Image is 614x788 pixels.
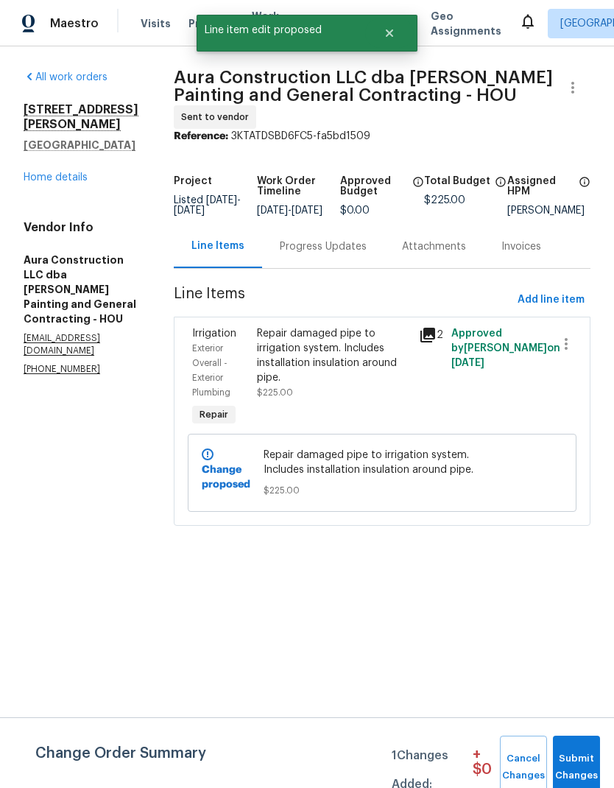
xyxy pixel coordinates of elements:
[419,326,442,344] div: 2
[24,253,138,326] h5: Aura Construction LLC dba [PERSON_NAME] Painting and General Contracting - HOU
[202,465,250,490] b: Change proposed
[424,195,465,205] span: $225.00
[174,195,241,216] span: -
[24,72,107,82] a: All work orders
[174,205,205,216] span: [DATE]
[24,172,88,183] a: Home details
[141,16,171,31] span: Visits
[257,205,288,216] span: [DATE]
[280,239,367,254] div: Progress Updates
[264,483,501,498] span: $225.00
[424,176,490,186] h5: Total Budget
[451,358,484,368] span: [DATE]
[518,291,585,309] span: Add line item
[174,195,241,216] span: Listed
[257,326,410,385] div: Repair damaged pipe to irrigation system. Includes installation insulation around pipe.
[292,205,322,216] span: [DATE]
[412,176,424,205] span: The total cost of line items that have been approved by both Opendoor and the Trade Partner. This...
[495,176,507,195] span: The total cost of line items that have been proposed by Opendoor. This sum includes line items th...
[174,286,512,314] span: Line Items
[431,9,501,38] span: Geo Assignments
[192,344,230,397] span: Exterior Overall - Exterior Plumbing
[340,176,407,197] h5: Approved Budget
[257,388,293,397] span: $225.00
[191,239,244,253] div: Line Items
[252,9,289,38] span: Work Orders
[181,110,255,124] span: Sent to vendor
[402,239,466,254] div: Attachments
[174,68,553,104] span: Aura Construction LLC dba [PERSON_NAME] Painting and General Contracting - HOU
[50,16,99,31] span: Maestro
[24,220,138,235] h4: Vendor Info
[264,448,501,477] span: Repair damaged pipe to irrigation system. Includes installation insulation around pipe.
[192,328,236,339] span: Irrigation
[340,205,370,216] span: $0.00
[174,131,228,141] b: Reference:
[507,205,590,216] div: [PERSON_NAME]
[512,286,590,314] button: Add line item
[194,407,234,422] span: Repair
[257,176,340,197] h5: Work Order Timeline
[365,18,414,48] button: Close
[188,16,234,31] span: Projects
[507,176,574,197] h5: Assigned HPM
[451,328,560,368] span: Approved by [PERSON_NAME] on
[579,176,590,205] span: The hpm assigned to this work order.
[206,195,237,205] span: [DATE]
[197,15,365,46] span: Line item edit proposed
[174,129,590,144] div: 3KTATDSBD6FC5-fa5bd1509
[501,239,541,254] div: Invoices
[257,205,322,216] span: -
[174,176,212,186] h5: Project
